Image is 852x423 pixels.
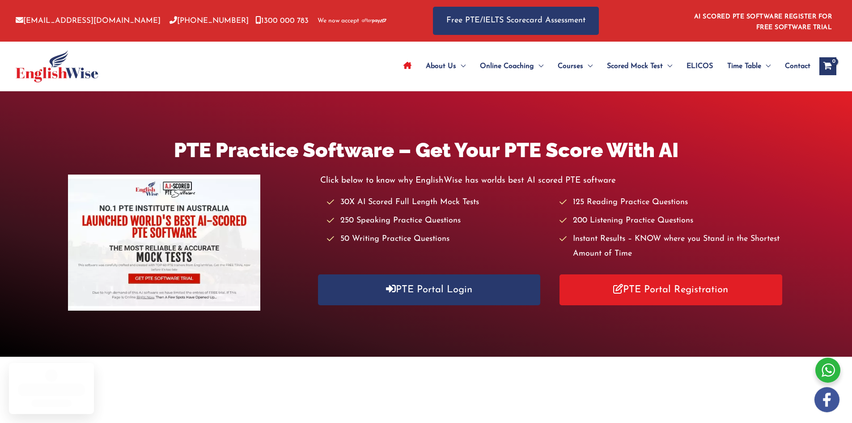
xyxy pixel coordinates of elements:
[720,51,778,82] a: Time TableMenu Toggle
[433,7,599,35] a: Free PTE/IELTS Scorecard Assessment
[819,57,836,75] a: View Shopping Cart, empty
[327,195,551,210] li: 30X AI Scored Full Length Mock Tests
[362,18,386,23] img: Afterpay-Logo
[68,175,260,311] img: pte-institute-main
[68,136,784,164] h1: PTE Practice Software – Get Your PTE Score With AI
[761,51,771,82] span: Menu Toggle
[456,51,466,82] span: Menu Toggle
[560,232,784,262] li: Instant Results – KNOW where you Stand in the Shortest Amount of Time
[480,51,534,82] span: Online Coaching
[534,51,543,82] span: Menu Toggle
[255,17,309,25] a: 1300 000 783
[327,232,551,247] li: 50 Writing Practice Questions
[583,51,593,82] span: Menu Toggle
[551,51,600,82] a: CoursesMenu Toggle
[679,51,720,82] a: ELICOS
[785,51,810,82] span: Contact
[560,195,784,210] li: 125 Reading Practice Questions
[663,51,672,82] span: Menu Toggle
[320,173,784,188] p: Click below to know why EnglishWise has worlds best AI scored PTE software
[558,51,583,82] span: Courses
[318,17,359,26] span: We now accept
[607,51,663,82] span: Scored Mock Test
[687,51,713,82] span: ELICOS
[16,50,98,82] img: cropped-ew-logo
[689,6,836,35] aside: Header Widget 1
[419,51,473,82] a: About UsMenu Toggle
[600,51,679,82] a: Scored Mock TestMenu Toggle
[694,13,832,31] a: AI SCORED PTE SOFTWARE REGISTER FOR FREE SOFTWARE TRIAL
[727,51,761,82] span: Time Table
[560,214,784,228] li: 200 Listening Practice Questions
[170,17,249,25] a: [PHONE_NUMBER]
[473,51,551,82] a: Online CoachingMenu Toggle
[396,51,810,82] nav: Site Navigation: Main Menu
[426,51,456,82] span: About Us
[814,387,839,412] img: white-facebook.png
[560,274,782,305] a: PTE Portal Registration
[318,274,541,305] a: PTE Portal Login
[327,214,551,228] li: 250 Speaking Practice Questions
[16,17,161,25] a: [EMAIL_ADDRESS][DOMAIN_NAME]
[778,51,810,82] a: Contact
